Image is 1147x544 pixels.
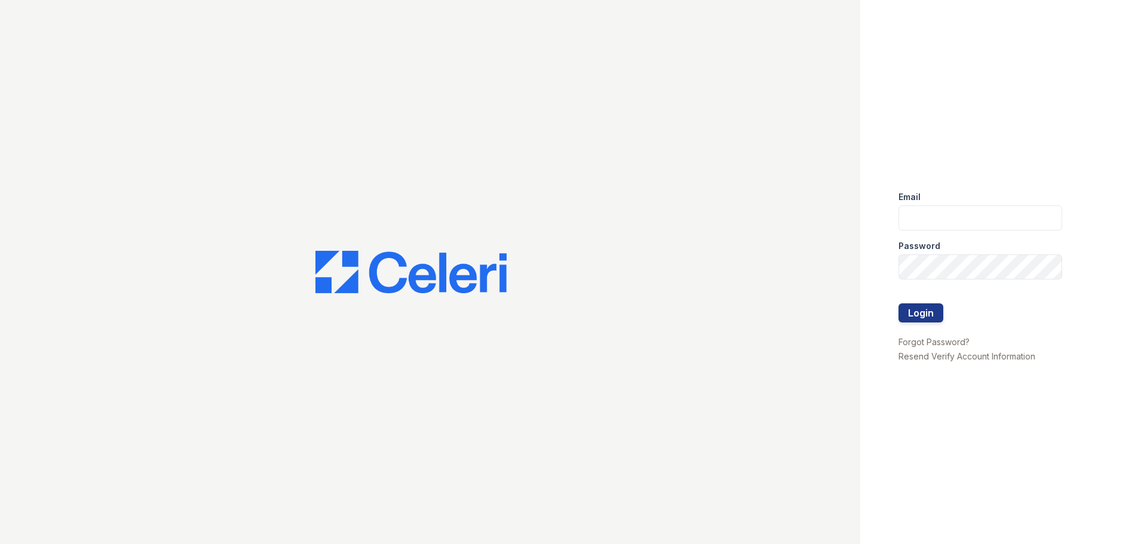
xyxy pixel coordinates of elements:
[315,251,507,294] img: CE_Logo_Blue-a8612792a0a2168367f1c8372b55b34899dd931a85d93a1a3d3e32e68fde9ad4.png
[898,240,940,252] label: Password
[898,337,970,347] a: Forgot Password?
[898,191,921,203] label: Email
[898,303,943,322] button: Login
[898,351,1035,361] a: Resend Verify Account Information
